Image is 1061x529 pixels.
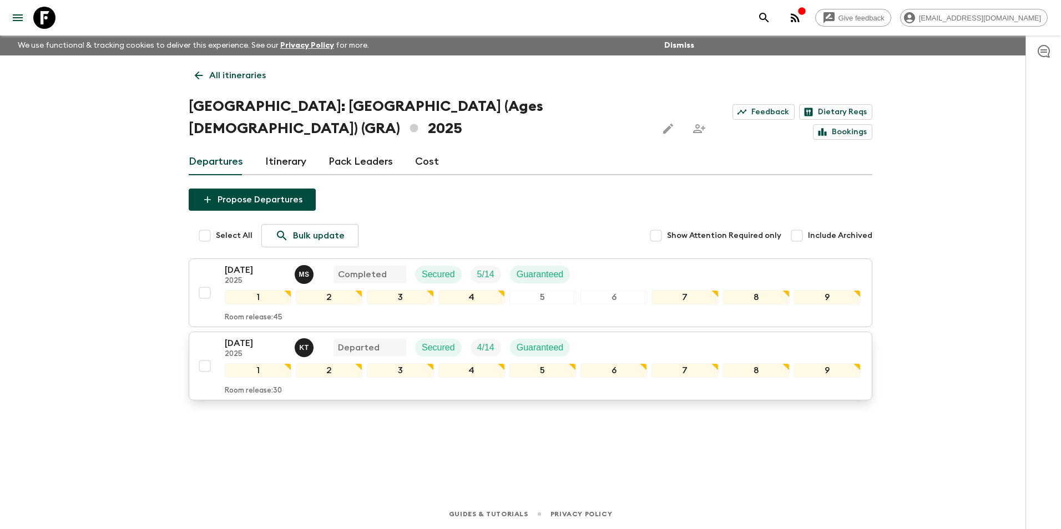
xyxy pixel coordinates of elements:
[415,339,462,357] div: Secured
[753,7,775,29] button: search adventures
[225,263,286,277] p: [DATE]
[189,332,872,400] button: [DATE]2025Kostantinos TsaousisDepartedSecuredTrip FillGuaranteed123456789Room release:30
[550,508,612,520] a: Privacy Policy
[338,341,380,354] p: Departed
[900,9,1048,27] div: [EMAIL_ADDRESS][DOMAIN_NAME]
[293,229,345,242] p: Bulk update
[189,189,316,211] button: Propose Departures
[367,290,433,304] div: 3
[225,363,291,378] div: 1
[794,363,861,378] div: 9
[794,290,861,304] div: 9
[295,342,316,350] span: Kostantinos Tsaousis
[438,290,505,304] div: 4
[189,64,272,87] a: All itineraries
[477,268,494,281] p: 5 / 14
[471,266,501,283] div: Trip Fill
[651,363,718,378] div: 7
[799,104,872,120] a: Dietary Reqs
[338,268,387,281] p: Completed
[580,363,647,378] div: 6
[477,341,494,354] p: 4 / 14
[329,149,393,175] a: Pack Leaders
[265,149,306,175] a: Itinerary
[280,42,334,49] a: Privacy Policy
[225,350,286,359] p: 2025
[216,230,252,241] span: Select All
[225,386,282,395] p: Room release: 30
[209,69,266,82] p: All itineraries
[688,118,710,140] span: Share this itinerary
[415,266,462,283] div: Secured
[509,363,576,378] div: 5
[517,268,564,281] p: Guaranteed
[723,363,790,378] div: 8
[438,363,505,378] div: 4
[189,95,648,140] h1: [GEOGRAPHIC_DATA]: [GEOGRAPHIC_DATA] (Ages [DEMOGRAPHIC_DATA]) (GRA) 2025
[815,9,891,27] a: Give feedback
[189,258,872,327] button: [DATE]2025Magda SotiriadisCompletedSecuredTrip FillGuaranteed123456789Room release:45
[225,337,286,350] p: [DATE]
[913,14,1047,22] span: [EMAIL_ADDRESS][DOMAIN_NAME]
[422,268,455,281] p: Secured
[509,290,576,304] div: 5
[667,230,781,241] span: Show Attention Required only
[471,339,501,357] div: Trip Fill
[422,341,455,354] p: Secured
[189,149,243,175] a: Departures
[517,341,564,354] p: Guaranteed
[813,124,872,140] a: Bookings
[295,268,316,277] span: Magda Sotiriadis
[296,363,362,378] div: 2
[261,224,358,247] a: Bulk update
[296,290,362,304] div: 2
[225,277,286,286] p: 2025
[723,290,790,304] div: 8
[367,363,433,378] div: 3
[7,7,29,29] button: menu
[651,290,718,304] div: 7
[13,35,373,55] p: We use functional & tracking cookies to deliver this experience. See our for more.
[732,104,795,120] a: Feedback
[657,118,679,140] button: Edit this itinerary
[415,149,439,175] a: Cost
[661,38,697,53] button: Dismiss
[449,508,528,520] a: Guides & Tutorials
[225,313,282,322] p: Room release: 45
[832,14,891,22] span: Give feedback
[580,290,647,304] div: 6
[225,290,291,304] div: 1
[808,230,872,241] span: Include Archived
